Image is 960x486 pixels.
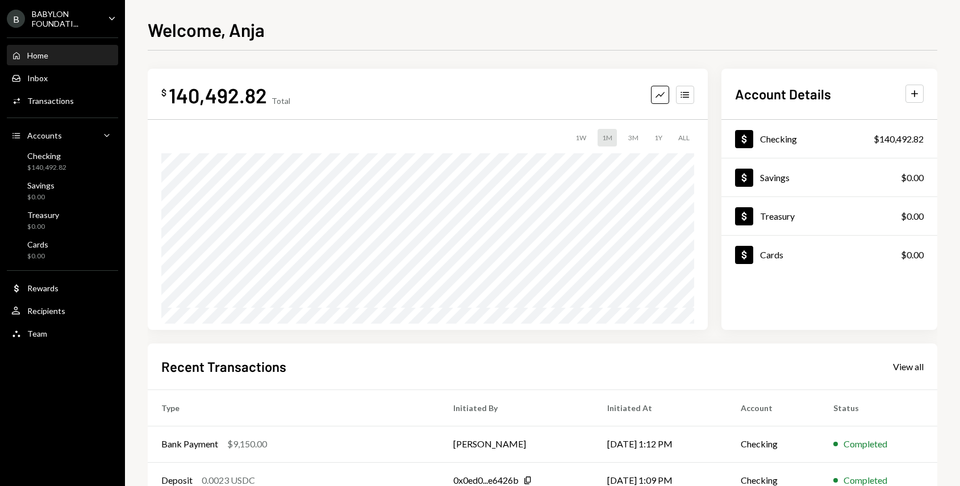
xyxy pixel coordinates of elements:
[148,389,440,426] th: Type
[272,96,290,106] div: Total
[901,248,924,262] div: $0.00
[161,357,286,376] h2: Recent Transactions
[227,437,267,451] div: $9,150.00
[844,437,887,451] div: Completed
[7,45,118,65] a: Home
[27,329,47,338] div: Team
[7,10,25,28] div: B
[27,306,65,316] div: Recipients
[594,389,728,426] th: Initiated At
[161,437,218,451] div: Bank Payment
[594,426,728,462] td: [DATE] 1:12 PM
[27,163,66,173] div: $140,492.82
[727,389,820,426] th: Account
[7,177,118,204] a: Savings$0.00
[901,171,924,185] div: $0.00
[721,236,937,274] a: Cards$0.00
[674,129,694,146] div: ALL
[32,9,99,28] div: BABYLON FOUNDATI...
[27,252,48,261] div: $0.00
[161,87,166,98] div: $
[7,236,118,263] a: Cards$0.00
[7,300,118,321] a: Recipients
[874,132,924,146] div: $140,492.82
[27,283,59,293] div: Rewards
[7,278,118,298] a: Rewards
[27,222,59,232] div: $0.00
[27,192,55,202] div: $0.00
[727,426,820,462] td: Checking
[721,197,937,235] a: Treasury$0.00
[820,389,937,426] th: Status
[27,210,59,220] div: Treasury
[624,129,643,146] div: 3M
[7,323,118,343] a: Team
[27,181,55,190] div: Savings
[7,207,118,234] a: Treasury$0.00
[721,120,937,158] a: Checking$140,492.82
[760,172,790,183] div: Savings
[27,73,48,83] div: Inbox
[27,240,48,249] div: Cards
[893,360,924,372] a: View all
[901,210,924,223] div: $0.00
[27,96,74,106] div: Transactions
[721,158,937,196] a: Savings$0.00
[7,148,118,175] a: Checking$140,492.82
[760,211,795,221] div: Treasury
[148,18,265,41] h1: Welcome, Anja
[27,51,48,60] div: Home
[7,125,118,145] a: Accounts
[893,361,924,372] div: View all
[650,129,667,146] div: 1Y
[760,249,783,260] div: Cards
[760,133,797,144] div: Checking
[7,90,118,111] a: Transactions
[7,68,118,88] a: Inbox
[440,426,593,462] td: [PERSON_NAME]
[571,129,591,146] div: 1W
[735,85,831,103] h2: Account Details
[440,389,593,426] th: Initiated By
[169,82,267,108] div: 140,492.82
[27,151,66,161] div: Checking
[598,129,617,146] div: 1M
[27,131,62,140] div: Accounts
